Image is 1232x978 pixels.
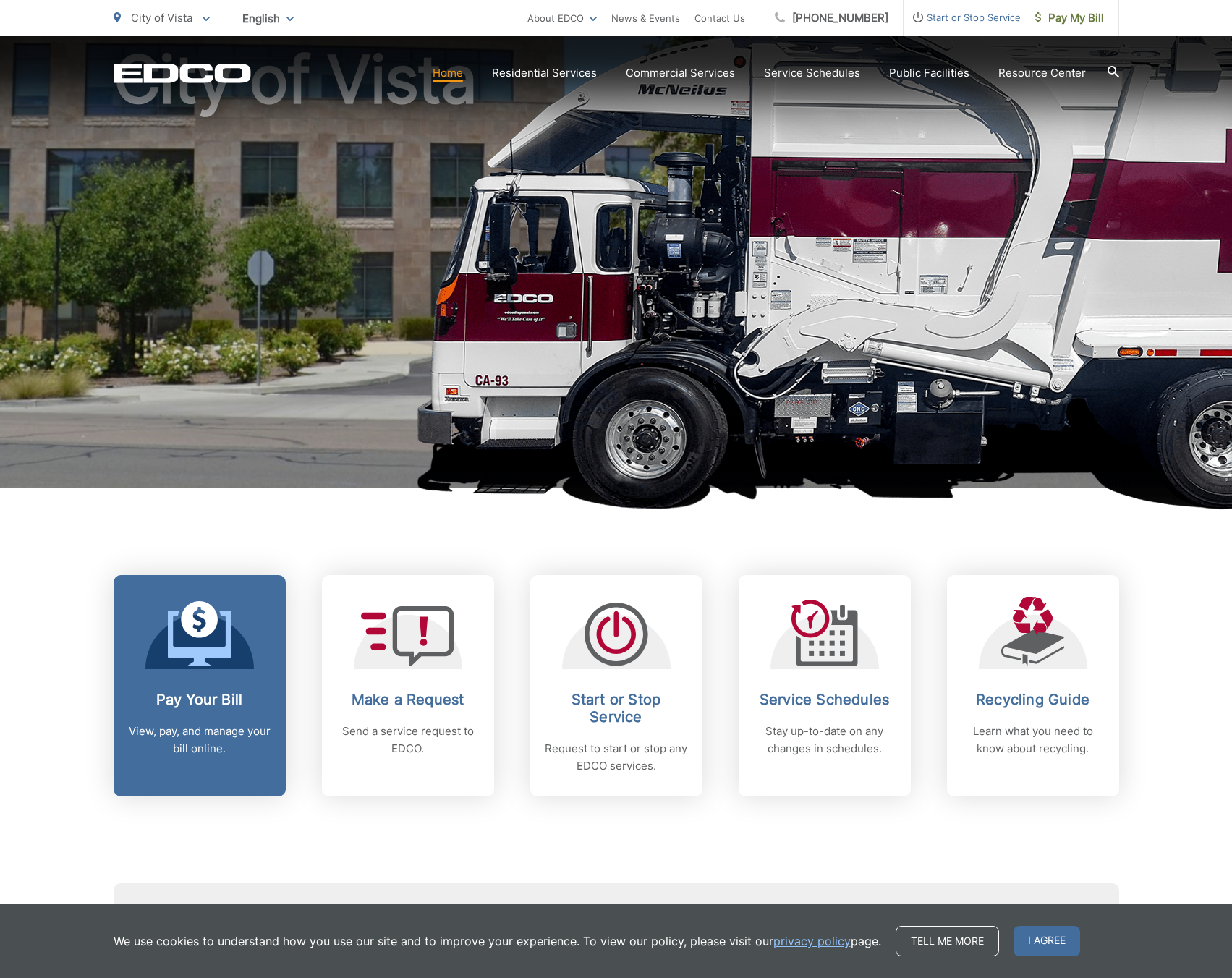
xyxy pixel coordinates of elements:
[128,723,271,757] p: View, pay, and manage your bill online.
[492,64,597,82] a: Residential Services
[626,64,735,82] a: Commercial Services
[433,64,463,82] a: Home
[961,691,1105,708] h2: Recycling Guide
[998,64,1086,82] a: Resource Center
[336,691,480,708] h2: Make a Request
[527,9,597,27] a: About EDCO
[611,9,680,27] a: News & Events
[694,9,745,27] a: Contact Us
[114,63,251,83] a: EDCD logo. Return to the homepage.
[336,723,480,757] p: Send a service request to EDCO.
[322,575,494,796] a: Make a Request Send a service request to EDCO.
[545,691,688,726] h2: Start or Stop Service
[545,740,688,775] p: Request to start or stop any EDCO services.
[753,691,896,708] h2: Service Schedules
[114,932,881,950] p: We use cookies to understand how you use our site and to improve your experience. To view our pol...
[128,691,271,708] h2: Pay Your Bill
[947,575,1119,796] a: Recycling Guide Learn what you need to know about recycling.
[961,723,1105,757] p: Learn what you need to know about recycling.
[889,64,969,82] a: Public Facilities
[896,926,999,956] a: Tell me more
[764,64,860,82] a: Service Schedules
[131,11,192,25] span: City of Vista
[1014,926,1080,956] span: I agree
[114,575,286,796] a: Pay Your Bill View, pay, and manage your bill online.
[1035,9,1104,27] span: Pay My Bill
[114,43,1119,501] h1: City of Vista
[753,723,896,757] p: Stay up-to-date on any changes in schedules.
[773,932,851,950] a: privacy policy
[739,575,911,796] a: Service Schedules Stay up-to-date on any changes in schedules.
[231,6,305,31] span: English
